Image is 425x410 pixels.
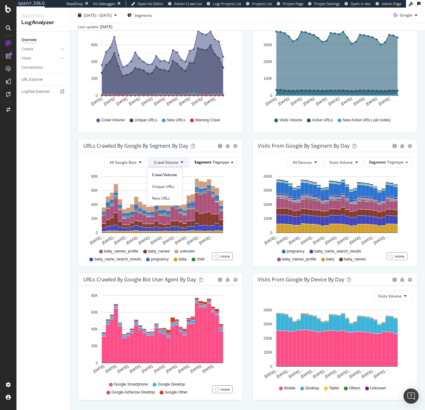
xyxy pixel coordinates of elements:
[22,37,37,43] div: Overview
[225,144,230,148] div: bug
[141,97,153,106] text: [DATE]
[252,1,272,6] span: Projects List
[83,276,196,283] div: URLs Crawled by Google bot User Agent By Day
[194,159,211,165] span: Segment
[279,118,302,123] span: Visits Volume
[22,46,59,53] a: Crawls
[265,97,277,106] text: [DATE]
[22,76,66,83] a: URL Explorer
[408,144,412,148] div: gear
[179,257,187,262] span: baby
[258,23,410,112] svg: A chart.
[165,390,187,395] span: Google Other
[153,364,166,374] text: [DATE]
[329,386,339,391] span: Tablet
[376,1,401,6] a: Admin Page
[263,77,272,81] text: 100K
[141,364,154,374] text: [DATE]
[329,160,353,165] span: Visits Volume
[290,97,303,106] text: [DATE]
[22,64,43,71] div: Conversions
[369,159,386,165] span: Segment
[166,97,178,106] text: [DATE]
[258,143,350,149] div: Visits from Google By Segment By Day
[104,157,147,167] button: All Google Bots
[378,293,402,299] span: Visits Volume
[91,43,98,47] text: 60K
[137,1,163,6] span: Open Viz Editor
[201,364,214,374] text: [DATE]
[135,118,157,123] span: Unique URLs
[91,202,98,207] text: 40K
[282,257,316,262] span: baby_names_profile
[91,60,98,64] text: 40K
[116,97,128,106] text: [DATE]
[373,291,412,301] button: Visits Volume
[111,390,155,395] span: Google AdSense Desktop
[22,76,43,83] div: URL Explorer
[277,1,303,6] a: Project Page
[174,1,202,6] span: Admin Crawl List
[158,382,185,387] span: Google Desktop
[195,118,220,123] span: Warning Crawl
[203,97,216,106] text: [DATE]
[258,276,344,283] div: Visits From Google By Device By Day
[370,386,386,391] span: Unknown
[207,1,241,6] a: Logs Projects List
[258,172,410,246] div: A chart.
[287,157,322,167] button: All Devices
[218,278,222,282] div: circle-info
[148,249,170,254] span: baby_names
[233,278,238,282] div: gear
[92,364,105,374] text: [DATE]
[344,257,366,262] span: baby_names
[22,13,65,19] div: Analytics
[91,216,98,221] text: 20K
[258,306,410,380] svg: A chart.
[263,188,272,193] text: 300K
[387,159,404,165] span: Pagetype
[83,291,235,379] div: A chart.
[96,231,98,235] text: 0
[225,278,230,282] div: bug
[277,97,290,106] text: [DATE]
[400,12,412,18] span: Google
[302,97,315,106] text: [DATE]
[353,97,365,106] text: [DATE]
[91,327,98,331] text: 40K
[191,97,203,106] text: [DATE]
[129,364,142,374] text: [DATE]
[315,97,328,106] text: [DATE]
[83,172,235,246] svg: A chart.
[91,174,98,179] text: 80K
[270,364,272,369] text: 0
[154,160,178,165] span: Crawl Volume
[213,1,241,6] span: Logs Projects List
[189,364,202,374] text: [DATE]
[324,157,363,167] button: Visits Volume
[22,64,66,71] a: Conversions
[177,364,190,374] text: [DATE]
[314,249,361,254] span: baby_name_search_results
[105,364,117,374] text: [DATE]
[149,157,189,167] button: Crawl Volume
[408,278,412,282] div: gear
[220,387,230,392] div: more
[91,344,98,349] text: 20K
[83,23,235,112] div: A chart.
[168,1,202,6] a: Admin Crawl List
[90,97,103,106] text: [DATE]
[22,88,66,95] a: Logfiles Explorer
[101,118,125,123] span: Crawl Volume
[22,46,33,53] div: Crawls
[151,257,169,262] span: pregnancy
[178,97,191,106] text: [DATE]
[312,118,333,123] span: Active URLs
[263,174,272,179] text: 400K
[94,257,141,262] span: baby_name_search_results
[263,216,272,221] text: 100K
[67,1,84,6] div: ReadOnly:
[125,10,155,20] button: Segments
[305,386,319,391] span: Desktop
